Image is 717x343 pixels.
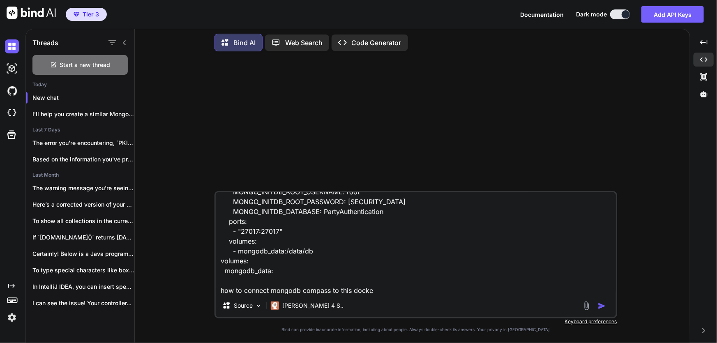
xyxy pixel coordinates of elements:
span: Start a new thread [60,61,111,69]
img: icon [598,302,606,310]
button: Add API Keys [641,6,704,23]
img: settings [5,311,19,325]
button: Documentation [520,10,564,19]
h2: Last Month [26,172,134,178]
p: Keyboard preferences [214,318,617,325]
p: Bind can provide inaccurate information, including about people. Always double-check its answers.... [214,327,617,333]
p: To show all collections in the current... [32,217,134,225]
p: Certainly! Below is a Java program that... [32,250,134,258]
textarea: version: '3.1' services: mongodb: image: mongo:latest container_name: mymongo environment: MONGO_... [216,192,616,294]
span: Dark mode [576,10,607,18]
img: premium [74,12,79,17]
p: New chat [32,94,134,102]
span: Tier 3 [83,10,99,18]
p: Based on the information you've provided, it... [32,155,134,163]
p: I'll help you create a similar MongoDB-b... [32,110,134,118]
p: To type special characters like box-drawing symbols... [32,266,134,274]
h2: Last 7 Days [26,127,134,133]
img: darkAi-studio [5,62,19,76]
p: The error you're encountering, `PKIX path building... [32,139,134,147]
p: Here’s a corrected version of your paragraph,... [32,200,134,209]
img: Claude 4 Sonnet [271,302,279,310]
p: In IntelliJ IDEA, you can insert special... [32,283,134,291]
p: The warning message you're seeing indicates that... [32,184,134,192]
p: I can see the issue! Your controller... [32,299,134,307]
button: premiumTier 3 [66,8,107,21]
img: cloudideIcon [5,106,19,120]
p: [PERSON_NAME] 4 S.. [282,302,344,310]
h1: Threads [32,38,58,48]
p: Web Search [285,38,323,48]
img: darkChat [5,39,19,53]
p: If `[DOMAIN_NAME]()` returns [DATE], the... [32,233,134,242]
span: Documentation [520,11,564,18]
img: Bind AI [7,7,56,19]
p: Source [234,302,253,310]
img: githubDark [5,84,19,98]
p: Code Generator [352,38,401,48]
p: Bind AI [233,38,256,48]
img: Pick Models [255,302,262,309]
img: attachment [582,301,591,311]
h2: Today [26,81,134,88]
